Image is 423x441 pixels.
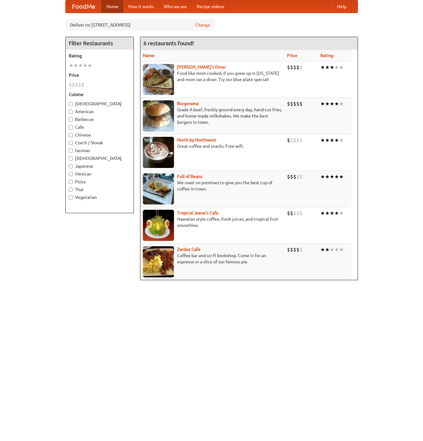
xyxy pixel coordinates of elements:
[143,107,282,125] p: Grade A beef, freshly ground every day, hand-cut fries, and home-made milkshakes. We make the bes...
[177,210,219,215] b: Tropical Jeeve's Cafe
[69,132,130,138] label: Chinese
[69,186,130,193] label: Thai
[192,0,229,13] a: Recipe videos
[177,65,226,70] a: [PERSON_NAME]'s Diner
[334,100,339,107] li: ★
[69,91,130,98] h5: Cuisine
[69,171,130,177] label: Mexican
[290,64,293,71] li: $
[339,100,344,107] li: ★
[296,100,299,107] li: $
[69,172,73,176] input: Mexican
[296,173,299,180] li: $
[296,210,299,217] li: $
[143,70,282,83] p: Food like mom cooked, if you grew up in [US_STATE] and mom ran a diner. Try our blue plate special!
[69,117,73,122] input: Barbecue
[69,164,73,168] input: Japanese
[293,173,296,180] li: $
[143,40,194,46] ng-pluralize: 6 restaurants found!
[177,137,216,142] b: North by Northwest
[66,37,134,50] h4: Filter Restaurants
[143,216,282,228] p: Hawaiian style coffee, fresh juices, and tropical fruit smoothies.
[143,137,174,168] img: north.jpg
[143,210,174,241] img: jeeves.jpg
[339,173,344,180] li: ★
[69,188,73,192] input: Thai
[69,81,72,88] li: $
[73,62,78,69] li: ★
[290,173,293,180] li: $
[299,137,303,144] li: $
[69,62,73,69] li: ★
[330,210,334,217] li: ★
[320,173,325,180] li: ★
[330,173,334,180] li: ★
[334,64,339,71] li: ★
[143,53,154,58] a: Name
[339,246,344,253] li: ★
[72,81,75,88] li: $
[69,179,130,185] label: Pizza
[339,210,344,217] li: ★
[69,147,130,154] label: German
[290,210,293,217] li: $
[69,156,73,161] input: [DEMOGRAPHIC_DATA]
[325,173,330,180] li: ★
[287,173,290,180] li: $
[330,137,334,144] li: ★
[320,246,325,253] li: ★
[69,180,73,184] input: Pizza
[293,137,296,144] li: $
[334,173,339,180] li: ★
[287,100,290,107] li: $
[65,19,215,31] div: Deliver to: [STREET_ADDRESS]
[320,100,325,107] li: ★
[287,210,290,217] li: $
[78,62,83,69] li: ★
[87,62,92,69] li: ★
[330,100,334,107] li: ★
[334,210,339,217] li: ★
[69,163,130,169] label: Japanese
[78,81,81,88] li: $
[177,174,202,179] b: Full of Beans
[143,180,282,192] p: We roast on premises to give you the best cup of coffee in town.
[69,72,130,78] h5: Price
[320,210,325,217] li: ★
[325,137,330,144] li: ★
[69,133,73,137] input: Chinese
[339,64,344,71] li: ★
[69,102,73,106] input: [DEMOGRAPHIC_DATA]
[296,64,299,71] li: $
[299,100,303,107] li: $
[69,124,130,130] label: Cafe
[339,137,344,144] li: ★
[287,53,297,58] a: Price
[69,155,130,161] label: [DEMOGRAPHIC_DATA]
[320,53,333,58] a: Rating
[143,246,174,277] img: zardoz.jpg
[177,101,199,106] a: Burgerama
[143,100,174,132] img: burgerama.jpg
[325,210,330,217] li: ★
[293,64,296,71] li: $
[69,125,73,129] input: Cafe
[299,210,303,217] li: $
[320,64,325,71] li: ★
[290,137,293,144] li: $
[290,246,293,253] li: $
[66,0,101,13] a: FoodMe
[177,247,200,252] a: Zardoz Cafe
[290,100,293,107] li: $
[69,141,73,145] input: Czech / Slovak
[325,246,330,253] li: ★
[69,108,130,115] label: American
[69,101,130,107] label: [DEMOGRAPHIC_DATA]
[299,173,303,180] li: $
[287,246,290,253] li: $
[69,140,130,146] label: Czech / Slovak
[325,100,330,107] li: ★
[143,173,174,204] img: beans.jpg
